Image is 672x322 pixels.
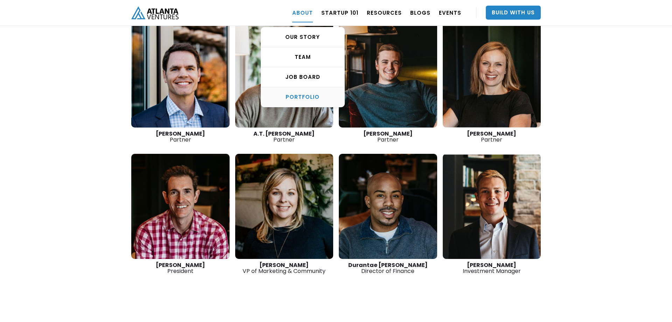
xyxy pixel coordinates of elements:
strong: [PERSON_NAME] [467,261,516,269]
a: Startup 101 [321,3,358,22]
strong: [PERSON_NAME] [363,130,413,138]
a: TEAM [261,47,344,67]
div: President [131,262,230,274]
a: EVENTS [439,3,461,22]
a: Job Board [261,67,344,87]
div: PORTFOLIO [261,94,344,101]
strong: [PERSON_NAME] [156,130,205,138]
div: Partner [131,131,230,143]
a: PORTFOLIO [261,87,344,107]
strong: [PERSON_NAME] [259,261,309,269]
strong: [PERSON_NAME] [156,261,205,269]
a: Build With Us [486,6,541,20]
strong: [PERSON_NAME] [467,130,516,138]
div: Partner [443,131,541,143]
a: ABOUT [292,3,313,22]
strong: A.T. [PERSON_NAME] [253,130,315,138]
a: BLOGS [410,3,430,22]
div: OUR STORY [261,34,344,41]
div: Partner [339,131,437,143]
div: TEAM [261,54,344,61]
div: Director of Finance [339,262,437,274]
a: OUR STORY [261,27,344,47]
div: VP of Marketing & Community [235,262,334,274]
strong: Durantae [PERSON_NAME] [348,261,428,269]
a: RESOURCES [367,3,402,22]
div: Job Board [261,74,344,81]
div: Partner [235,131,334,143]
div: Investment Manager [443,262,541,274]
